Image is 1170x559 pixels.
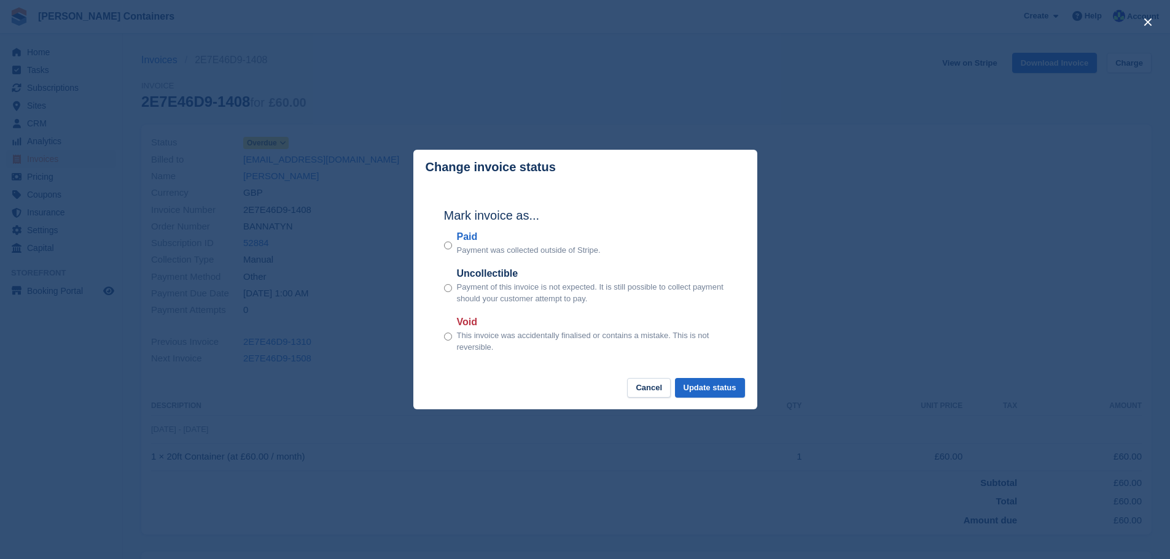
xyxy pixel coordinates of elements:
p: Change invoice status [426,160,556,174]
label: Void [457,315,727,330]
h2: Mark invoice as... [444,206,727,225]
p: Payment was collected outside of Stripe. [457,244,601,256]
button: Cancel [627,378,671,398]
button: close [1138,12,1158,32]
label: Uncollectible [457,266,727,281]
p: This invoice was accidentally finalised or contains a mistake. This is not reversible. [457,330,727,353]
p: Payment of this invoice is not expected. It is still possible to collect payment should your cust... [457,281,727,305]
label: Paid [457,229,601,244]
button: Update status [675,378,745,398]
